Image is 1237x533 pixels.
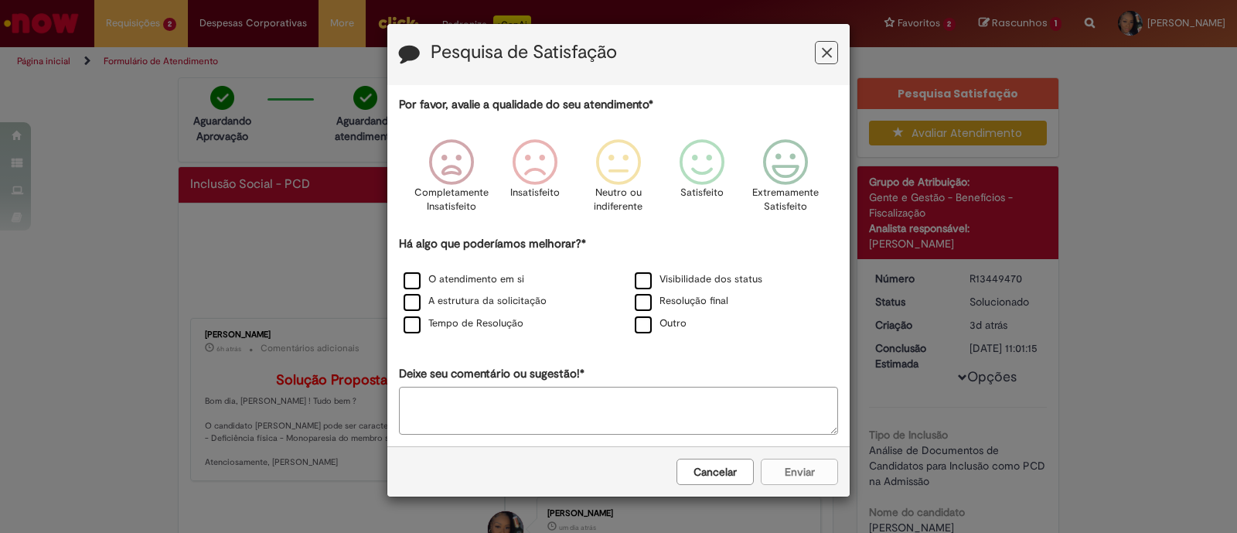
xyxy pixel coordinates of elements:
div: Insatisfeito [496,128,574,234]
p: Satisfeito [680,186,724,200]
button: Cancelar [676,459,754,485]
div: Satisfeito [663,128,741,234]
div: Extremamente Satisfeito [746,128,825,234]
label: Visibilidade dos status [635,272,762,287]
label: Pesquisa de Satisfação [431,43,617,63]
label: Deixe seu comentário ou sugestão!* [399,366,584,382]
label: Outro [635,316,687,331]
div: Completamente Insatisfeito [411,128,490,234]
label: A estrutura da solicitação [404,294,547,309]
p: Insatisfeito [510,186,560,200]
label: Por favor, avalie a qualidade do seu atendimento* [399,97,653,113]
div: Há algo que poderíamos melhorar?* [399,236,838,336]
label: Tempo de Resolução [404,316,523,331]
p: Extremamente Satisfeito [752,186,819,214]
p: Neutro ou indiferente [591,186,646,214]
p: Completamente Insatisfeito [414,186,489,214]
div: Neutro ou indiferente [579,128,658,234]
label: Resolução final [635,294,728,309]
label: O atendimento em si [404,272,524,287]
